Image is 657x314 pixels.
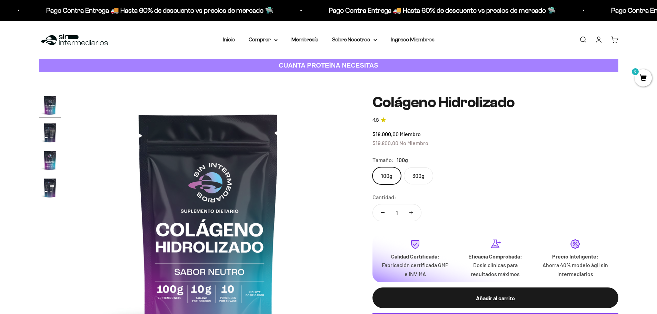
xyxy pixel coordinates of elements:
h1: Colágeno Hidrolizado [372,94,618,111]
a: 4.84.8 de 5.0 estrellas [372,117,618,124]
span: No Miembro [399,140,428,146]
span: $18.000,00 [372,131,399,137]
a: Inicio [223,37,235,42]
a: CUANTA PROTEÍNA NECESITAS [39,59,618,72]
strong: Eficacia Comprobada: [468,253,522,260]
p: Dosis clínicas para resultados máximos [461,261,530,278]
strong: Precio Inteligente: [552,253,598,260]
strong: CUANTA PROTEÍNA NECESITAS [279,62,378,69]
img: Colágeno Hidrolizado [39,94,61,116]
summary: Comprar [249,35,278,44]
p: Pago Contra Entrega 🚚 Hasta 60% de descuento vs precios de mercado 🛸 [327,5,555,16]
a: Membresía [291,37,318,42]
button: Ir al artículo 2 [39,122,61,146]
img: Colágeno Hidrolizado [39,122,61,144]
mark: 0 [631,68,639,76]
div: Añadir al carrito [386,294,605,303]
img: Colágeno Hidrolizado [39,149,61,171]
p: Pago Contra Entrega 🚚 Hasta 60% de descuento vs precios de mercado 🛸 [45,5,272,16]
img: Colágeno Hidrolizado [39,177,61,199]
p: Ahorra 40% modelo ágil sin intermediarios [541,261,610,278]
button: Ir al artículo 4 [39,177,61,201]
button: Ir al artículo 1 [39,94,61,118]
button: Añadir al carrito [372,287,618,308]
span: $19.800,00 [372,140,398,146]
summary: Sobre Nosotros [332,35,377,44]
a: Ingreso Miembros [391,37,435,42]
legend: Tamaño: [372,155,394,164]
p: Fabricación certificada GMP e INVIMA [381,261,450,278]
a: 0 [635,75,652,82]
button: Ir al artículo 3 [39,149,61,173]
strong: Calidad Certificada: [391,253,439,260]
span: 100g [397,155,408,164]
span: Miembro [400,131,421,137]
button: Reducir cantidad [373,204,393,221]
button: Aumentar cantidad [401,204,421,221]
span: 4.8 [372,117,379,124]
label: Cantidad: [372,193,396,202]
